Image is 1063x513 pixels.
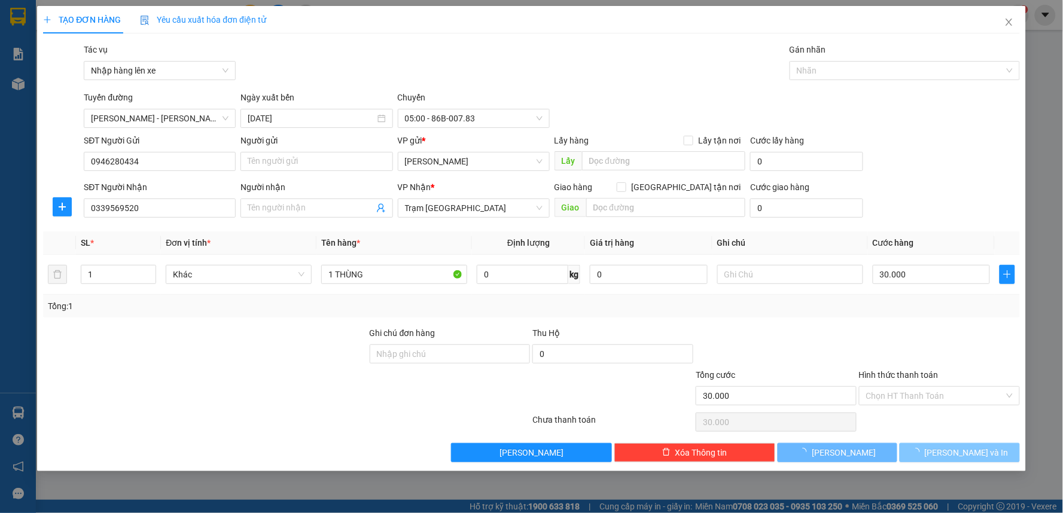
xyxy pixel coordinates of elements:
span: Lấy tận nơi [693,134,745,147]
button: plus [1000,265,1015,284]
span: 05:00 - 86B-007.83 [405,109,543,127]
input: Ghi chú đơn hàng [370,344,531,364]
input: Dọc đường [586,198,746,217]
input: Cước lấy hàng [750,152,863,171]
span: Định lượng [507,238,550,248]
span: Cước hàng [873,238,914,248]
input: Cước giao hàng [750,199,863,218]
input: 14/09/2025 [248,112,374,125]
button: [PERSON_NAME] [451,443,612,462]
div: Tổng: 1 [48,300,410,313]
button: [PERSON_NAME] [778,443,898,462]
span: Nhập hàng lên xe [91,62,229,80]
input: VD: Bàn, Ghế [321,265,467,284]
span: loading [912,448,925,456]
input: 0 [590,265,708,284]
span: delete [662,448,671,457]
span: Giá trị hàng [590,238,634,248]
span: Trạm Sài Gòn [405,199,543,217]
span: Đơn vị tính [166,238,211,248]
span: [PERSON_NAME] [499,446,564,459]
label: Cước lấy hàng [750,136,804,145]
span: Phan Thiết [405,152,543,170]
label: Ghi chú đơn hàng [370,328,435,338]
span: Thu Hộ [532,328,560,338]
span: Xóa Thông tin [675,446,727,459]
span: Lấy [555,151,582,170]
button: [PERSON_NAME] và In [900,443,1020,462]
div: Ngày xuất bến [240,91,392,109]
div: Chưa thanh toán [531,413,695,434]
img: icon [140,16,150,25]
label: Gán nhãn [790,45,826,54]
span: Tên hàng [321,238,360,248]
span: close [1004,17,1014,27]
span: VP Nhận [398,182,431,192]
span: SL [81,238,90,248]
div: Người nhận [240,181,392,194]
span: user-add [376,203,386,213]
div: VP gửi [398,134,550,147]
button: deleteXóa Thông tin [614,443,775,462]
label: Tác vụ [84,45,108,54]
span: Yêu cầu xuất hóa đơn điện tử [140,15,266,25]
span: Phan Thiết - Hồ Chí Minh (Cao tốc) [91,109,229,127]
span: Giao [555,198,586,217]
button: Close [992,6,1026,39]
div: SĐT Người Gửi [84,134,236,147]
span: Lấy hàng [555,136,589,145]
span: [PERSON_NAME] và In [925,446,1009,459]
span: plus [53,202,71,212]
th: Ghi chú [712,231,868,255]
span: plus [1000,270,1014,279]
span: Tổng cước [696,370,735,380]
span: [GEOGRAPHIC_DATA] tận nơi [626,181,745,194]
label: Hình thức thanh toán [859,370,939,380]
span: [PERSON_NAME] [812,446,876,459]
span: kg [568,265,580,284]
span: TẠO ĐƠN HÀNG [43,15,121,25]
span: loading [799,448,812,456]
div: SĐT Người Nhận [84,181,236,194]
span: plus [43,16,51,24]
span: Khác [173,265,304,283]
span: Giao hàng [555,182,593,192]
div: Chuyến [398,91,550,109]
button: plus [53,197,72,216]
label: Cước giao hàng [750,182,809,192]
input: Ghi Chú [717,265,863,284]
button: delete [48,265,67,284]
div: Người gửi [240,134,392,147]
input: Dọc đường [582,151,746,170]
div: Tuyến đường [84,91,236,109]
